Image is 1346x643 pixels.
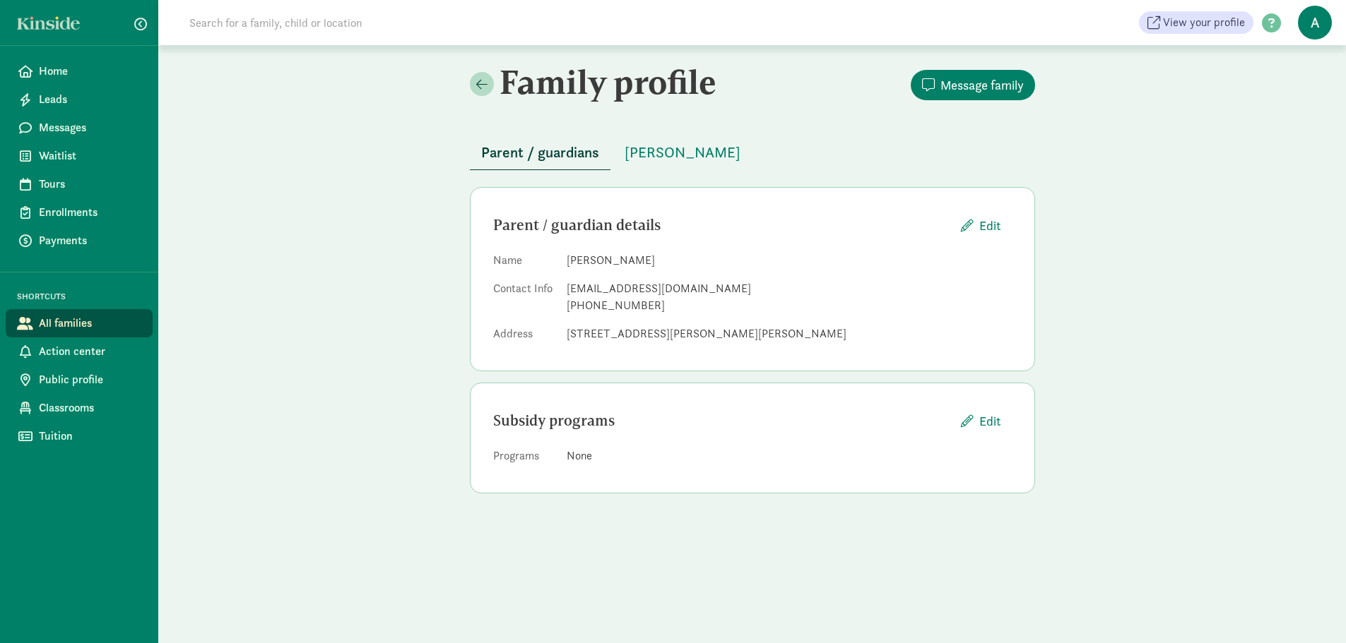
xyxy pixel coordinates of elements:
span: Edit [979,216,1000,235]
span: Public profile [39,371,141,388]
dd: [STREET_ADDRESS][PERSON_NAME][PERSON_NAME] [567,325,1012,342]
button: Edit [950,406,1012,436]
button: [PERSON_NAME] [613,136,752,169]
button: Message family [911,70,1035,100]
h2: Family profile [470,62,750,102]
a: Tuition [6,422,153,450]
span: Messages [39,119,141,136]
span: View your profile [1163,14,1245,31]
span: Payments [39,232,141,249]
a: Public profile [6,366,153,394]
div: None [567,447,1012,464]
div: Subsidy programs [493,409,950,432]
span: Tuition [39,428,141,445]
span: Action center [39,343,141,360]
a: Messages [6,114,153,142]
span: Classrooms [39,399,141,416]
dd: [PERSON_NAME] [567,252,1012,269]
span: Edit [979,411,1000,431]
dt: Name [493,252,555,275]
div: [EMAIL_ADDRESS][DOMAIN_NAME] [567,280,1012,297]
a: Enrollments [6,198,153,227]
div: [PHONE_NUMBER] [567,297,1012,314]
dt: Contact Info [493,280,555,320]
a: Waitlist [6,142,153,170]
span: [PERSON_NAME] [625,141,740,164]
span: Tours [39,176,141,193]
a: Home [6,57,153,85]
input: Search for a family, child or location [181,8,577,37]
a: View your profile [1139,11,1253,34]
span: All families [39,315,141,332]
a: Classrooms [6,394,153,422]
a: [PERSON_NAME] [613,145,752,161]
button: Edit [950,210,1012,241]
dt: Address [493,325,555,348]
a: Payments [6,227,153,255]
a: Tours [6,170,153,198]
span: Parent / guardians [481,141,599,164]
button: Parent / guardians [470,136,610,170]
span: Message family [940,76,1024,95]
a: Parent / guardians [470,145,610,161]
a: Leads [6,85,153,114]
span: Home [39,63,141,80]
span: Enrollments [39,204,141,221]
dt: Programs [493,447,555,470]
span: Leads [39,91,141,108]
span: A [1298,6,1332,40]
a: Action center [6,337,153,366]
div: Parent / guardian details [493,214,950,236]
span: Waitlist [39,148,141,164]
a: All families [6,309,153,337]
